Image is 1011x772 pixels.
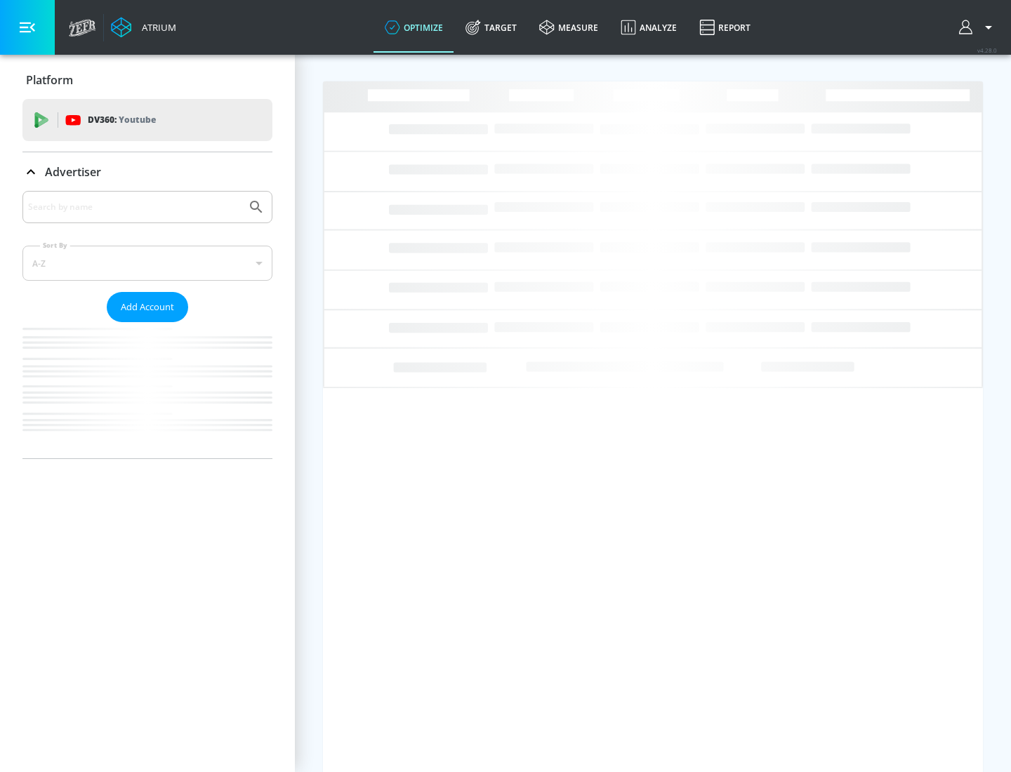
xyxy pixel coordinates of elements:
p: Platform [26,72,73,88]
div: DV360: Youtube [22,99,272,141]
p: DV360: [88,112,156,128]
a: optimize [374,2,454,53]
a: measure [528,2,609,53]
a: Atrium [111,17,176,38]
div: A-Z [22,246,272,281]
a: Analyze [609,2,688,53]
div: Platform [22,60,272,100]
a: Report [688,2,762,53]
span: v 4.28.0 [977,46,997,54]
button: Add Account [107,292,188,322]
span: Add Account [121,299,174,315]
label: Sort By [40,241,70,250]
div: Advertiser [22,191,272,458]
input: Search by name [28,198,241,216]
a: Target [454,2,528,53]
nav: list of Advertiser [22,322,272,458]
p: Advertiser [45,164,101,180]
div: Atrium [136,21,176,34]
p: Youtube [119,112,156,127]
div: Advertiser [22,152,272,192]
